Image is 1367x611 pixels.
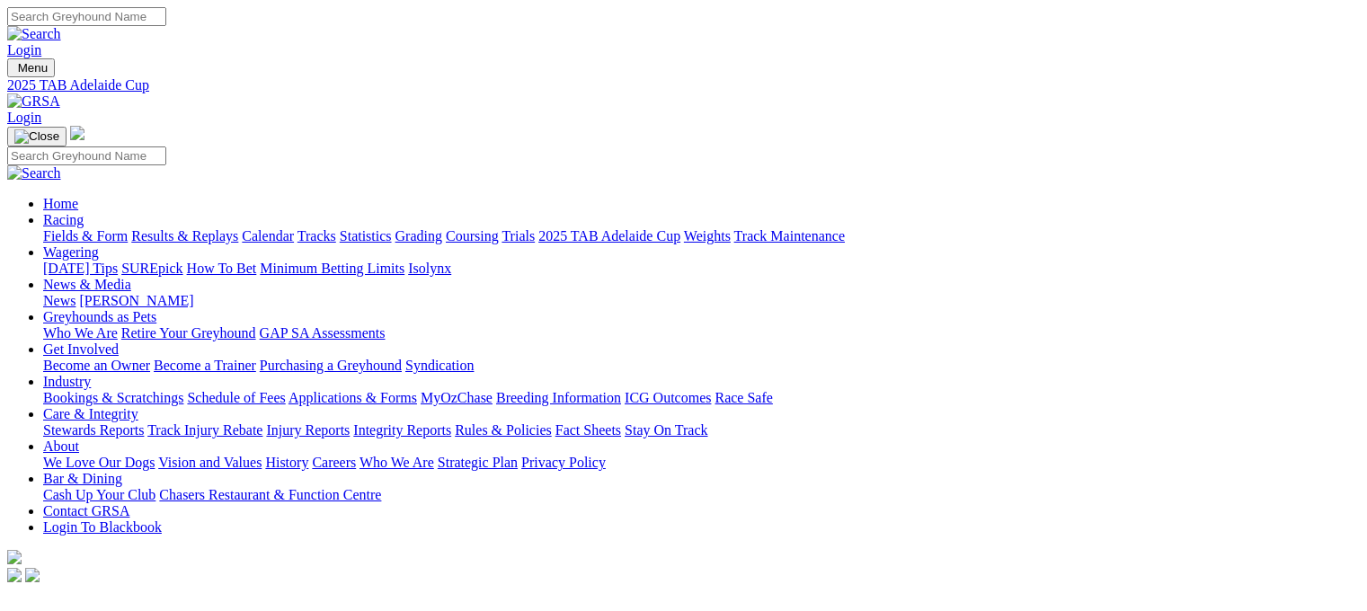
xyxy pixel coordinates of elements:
a: History [265,455,308,470]
a: Careers [312,455,356,470]
a: Chasers Restaurant & Function Centre [159,487,381,502]
a: Trials [502,228,535,244]
a: Breeding Information [496,390,621,405]
a: Vision and Values [158,455,262,470]
a: Syndication [405,358,474,373]
a: Rules & Policies [455,422,552,438]
div: Industry [43,390,1360,406]
a: GAP SA Assessments [260,325,386,341]
div: Bar & Dining [43,487,1360,503]
a: Get Involved [43,341,119,357]
a: Fact Sheets [555,422,621,438]
div: Greyhounds as Pets [43,325,1360,341]
button: Toggle navigation [7,58,55,77]
span: Menu [18,61,48,75]
a: Stay On Track [625,422,707,438]
div: Racing [43,228,1360,244]
a: Calendar [242,228,294,244]
a: Become an Owner [43,358,150,373]
a: Login [7,42,41,58]
a: Track Injury Rebate [147,422,262,438]
div: Care & Integrity [43,422,1360,438]
a: Fields & Form [43,228,128,244]
a: Login [7,110,41,125]
img: facebook.svg [7,568,22,582]
a: Contact GRSA [43,503,129,518]
a: Grading [395,228,442,244]
img: twitter.svg [25,568,40,582]
a: Care & Integrity [43,406,138,421]
input: Search [7,7,166,26]
a: News [43,293,75,308]
a: Who We Are [43,325,118,341]
a: Track Maintenance [734,228,845,244]
a: MyOzChase [421,390,493,405]
img: Close [14,129,59,144]
img: Search [7,26,61,42]
a: Strategic Plan [438,455,518,470]
img: Search [7,165,61,182]
a: How To Bet [187,261,257,276]
a: Weights [684,228,731,244]
a: Cash Up Your Club [43,487,155,502]
img: logo-grsa-white.png [7,550,22,564]
button: Toggle navigation [7,127,67,146]
a: Home [43,196,78,211]
a: Privacy Policy [521,455,606,470]
div: Get Involved [43,358,1360,374]
a: Isolynx [408,261,451,276]
div: Wagering [43,261,1360,277]
a: [PERSON_NAME] [79,293,193,308]
a: Stewards Reports [43,422,144,438]
a: Integrity Reports [353,422,451,438]
a: Bar & Dining [43,471,122,486]
a: Bookings & Scratchings [43,390,183,405]
a: Racing [43,212,84,227]
a: Statistics [340,228,392,244]
a: Retire Your Greyhound [121,325,256,341]
a: Tracks [297,228,336,244]
a: Race Safe [715,390,772,405]
a: Injury Reports [266,422,350,438]
a: 2025 TAB Adelaide Cup [7,77,1360,93]
a: Industry [43,374,91,389]
a: Schedule of Fees [187,390,285,405]
a: We Love Our Dogs [43,455,155,470]
a: Results & Replays [131,228,238,244]
a: Wagering [43,244,99,260]
a: Purchasing a Greyhound [260,358,402,373]
a: About [43,438,79,454]
a: Minimum Betting Limits [260,261,404,276]
a: Become a Trainer [154,358,256,373]
a: SUREpick [121,261,182,276]
a: Login To Blackbook [43,519,162,535]
a: News & Media [43,277,131,292]
img: logo-grsa-white.png [70,126,84,140]
a: Who We Are [360,455,434,470]
a: ICG Outcomes [625,390,711,405]
a: [DATE] Tips [43,261,118,276]
a: 2025 TAB Adelaide Cup [538,228,680,244]
a: Greyhounds as Pets [43,309,156,324]
input: Search [7,146,166,165]
img: GRSA [7,93,60,110]
a: Coursing [446,228,499,244]
div: News & Media [43,293,1360,309]
div: About [43,455,1360,471]
a: Applications & Forms [288,390,417,405]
